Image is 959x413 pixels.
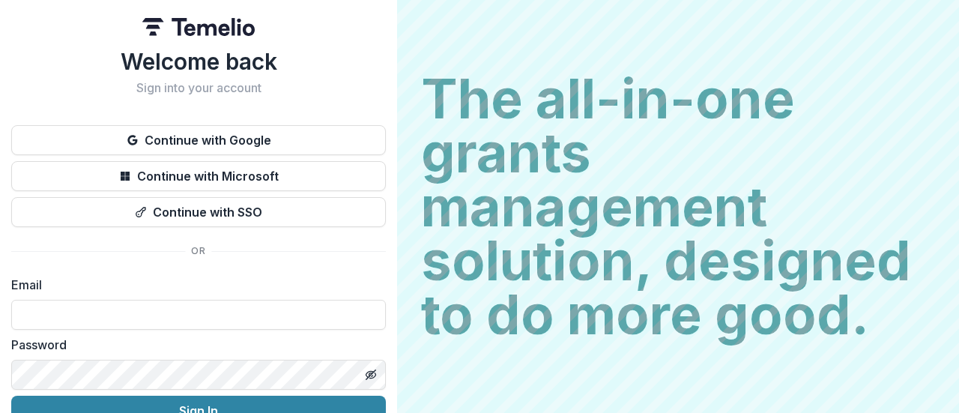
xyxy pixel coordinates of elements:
label: Email [11,276,377,294]
button: Continue with Google [11,125,386,155]
img: Temelio [142,18,255,36]
button: Continue with SSO [11,197,386,227]
h2: Sign into your account [11,81,386,95]
label: Password [11,336,377,354]
button: Continue with Microsoft [11,161,386,191]
h1: Welcome back [11,48,386,75]
button: Toggle password visibility [359,363,383,387]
